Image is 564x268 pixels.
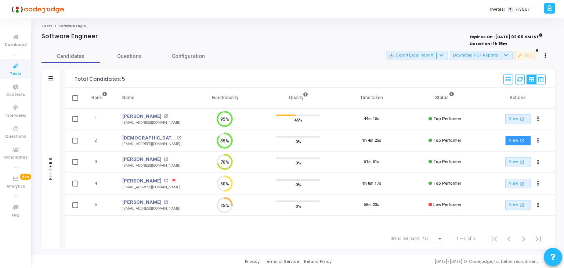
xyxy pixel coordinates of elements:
[434,181,461,186] span: Top Performer
[332,258,555,265] div: [DATE]-[DATE] © Codejudge, for better recruitment.
[456,235,475,242] div: 1 – 5 of 5
[508,7,513,12] span: T
[100,52,159,60] span: Questions
[20,174,31,180] span: New
[177,136,181,140] mat-icon: open_in_new
[364,116,379,122] div: 44m 15s
[58,24,93,28] span: Software Engineer
[514,51,535,60] button: Edit
[527,75,546,84] div: View Options
[423,236,443,242] mat-select: Items per page:
[6,113,26,119] span: Interviews
[122,94,134,102] div: Name
[164,179,168,183] mat-icon: open_in_new
[41,52,100,60] span: Candidates
[434,159,461,164] span: Top Performer
[481,88,555,108] th: Actions
[505,157,531,167] a: View
[245,258,260,265] a: Privacy
[423,236,428,241] span: 15
[386,51,448,60] button: Export Excel Report
[122,120,180,126] div: [EMAIL_ADDRESS][DOMAIN_NAME]
[533,114,543,124] button: Actions
[360,94,383,102] div: Time taken
[505,114,531,124] a: View
[296,181,301,188] span: 0%
[450,51,512,60] button: Download PDF Reports
[434,116,461,121] span: Top Performer
[533,178,543,189] button: Actions
[188,88,262,108] th: Functionality
[362,181,381,187] div: 1h 8m 17s
[517,53,523,58] mat-icon: edit
[122,134,175,142] a: [DEMOGRAPHIC_DATA]
[122,206,180,211] div: [EMAIL_ADDRESS][DOMAIN_NAME]
[41,33,98,40] h4: Software Engineer
[505,136,531,146] a: View
[364,159,379,165] div: 51m 51s
[5,134,26,140] span: Questions
[487,231,502,246] button: First page
[6,92,25,98] span: Contests
[122,163,180,169] div: [EMAIL_ADDRESS][DOMAIN_NAME]
[519,116,525,122] mat-icon: open_in_new
[84,194,115,216] td: 5
[122,141,181,147] div: [EMAIL_ADDRESS][DOMAIN_NAME]
[533,135,543,146] button: Actions
[41,24,555,29] nav: breadcrumb
[490,6,505,12] label: Invites:
[84,173,115,195] td: 4
[502,231,516,246] button: Previous page
[41,24,53,28] a: Tests
[84,151,115,173] td: 3
[533,157,543,167] button: Actions
[9,2,64,17] img: logo
[265,258,299,265] a: Terms of Service
[47,128,54,209] div: Filters
[164,200,168,204] mat-icon: open_in_new
[519,202,525,208] mat-icon: open_in_new
[296,159,301,167] span: 0%
[519,159,525,165] mat-icon: open_in_new
[84,88,115,108] th: Rank
[122,156,162,163] a: [PERSON_NAME]
[470,32,543,40] strong: Expires On : [DATE] 02:00 AM IST
[294,116,302,124] span: 45%
[408,88,482,108] th: Status
[122,177,162,185] a: [PERSON_NAME]
[84,130,115,152] td: 2
[122,199,162,206] a: [PERSON_NAME]
[122,185,180,190] div: [EMAIL_ADDRESS][DOMAIN_NAME]
[172,52,205,60] span: Configuration
[75,76,125,82] div: Total Candidates: 5
[434,138,461,143] span: Top Performer
[364,202,379,208] div: 58m 23s
[296,138,301,145] span: 0%
[391,235,420,242] div: Items per page:
[531,231,546,246] button: Last page
[164,114,168,118] mat-icon: open_in_new
[389,53,394,58] mat-icon: save_alt
[514,6,530,12] span: 177/687
[470,41,507,47] strong: Duration : 1h 15m
[519,181,525,187] mat-icon: open_in_new
[4,155,28,161] span: Candidates
[533,200,543,210] button: Actions
[296,202,301,210] span: 0%
[505,179,531,189] a: View
[304,258,332,265] a: Refund Policy
[505,200,531,210] a: View
[164,157,168,162] mat-icon: open_in_new
[12,213,19,219] span: FAQ
[122,113,162,120] a: [PERSON_NAME]
[5,42,27,48] span: Dashboard
[362,138,381,144] div: 1h 4m 25s
[262,88,335,108] th: Quality
[84,108,115,130] td: 1
[519,137,525,144] mat-icon: open_in_new
[516,231,531,246] button: Next page
[10,71,21,77] span: Tests
[7,184,25,190] span: Analytics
